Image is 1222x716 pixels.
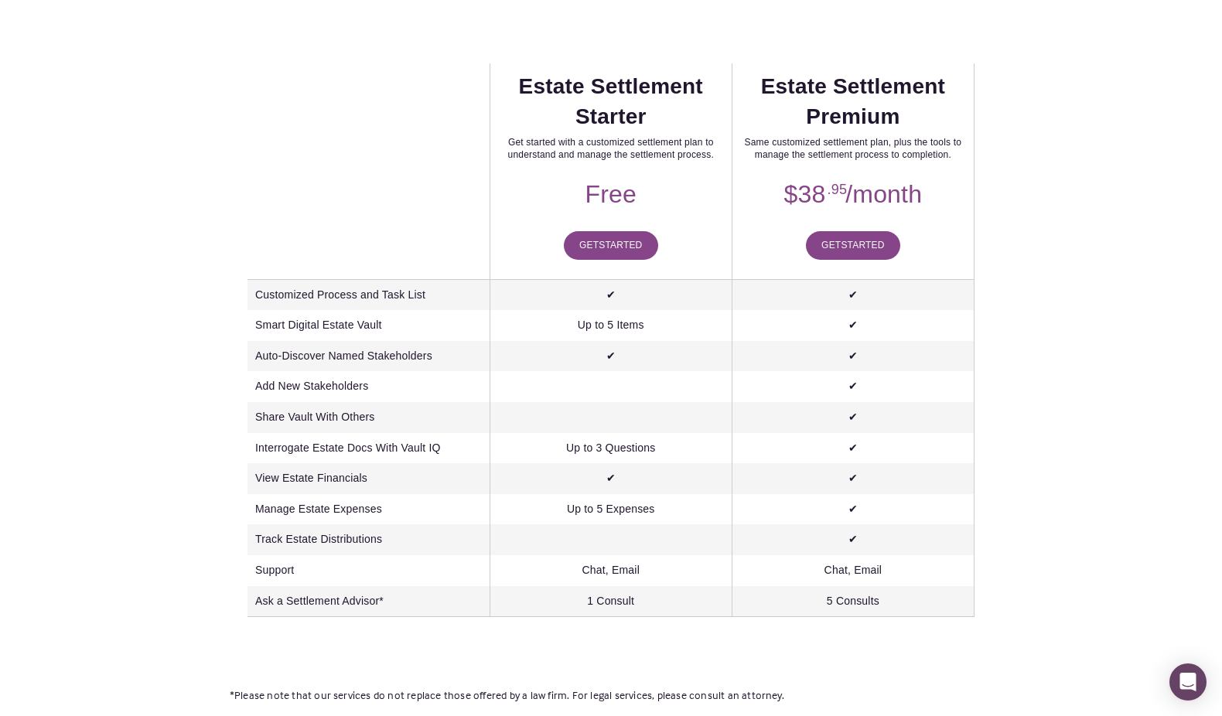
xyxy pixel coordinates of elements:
[490,586,732,617] td: 1 Consult
[848,411,858,423] span: ✔
[247,555,490,586] td: Support
[490,555,732,586] td: Chat, Email
[490,310,732,341] td: Up to 5 Items
[247,524,490,555] td: Track Estate Distributions
[247,371,490,402] td: Add New Stakeholders
[247,433,490,464] td: Interrogate Estate Docs With Vault IQ
[732,555,974,586] td: Chat, Email
[247,586,490,617] td: Ask a Settlement Advisor*
[508,137,714,161] span: Get started with a customized settlement plan to understand and manage the settlement process.
[247,402,490,433] td: Share Vault With Others
[247,310,490,341] td: Smart Digital Estate Vault
[230,687,1089,703] p: *Please note that our services do not replace those offered by a law firm. For legal services, pl...
[841,240,884,251] span: Started
[848,319,858,331] span: ✔
[1169,663,1207,701] div: Open Intercom Messenger
[732,586,974,617] td: 5 Consults
[732,63,974,173] th: Estate Settlement Premium
[606,472,616,484] span: ✔
[848,380,858,392] span: ✔
[848,472,858,484] span: ✔
[564,231,658,260] a: GetStarted
[247,494,490,525] td: Manage Estate Expenses
[848,533,858,545] span: ✔
[848,503,858,515] span: ✔
[599,240,642,251] span: Started
[247,279,490,310] td: Customized Process and Task List
[848,442,858,454] span: ✔
[745,137,962,161] span: Same customized settlement plan, plus the tools to manage the settlement process to completion.
[806,231,900,260] a: GetStarted
[490,433,732,464] td: Up to 3 Questions
[585,180,637,208] span: Free
[247,341,490,372] td: Auto-Discover Named Stakeholders
[784,180,923,208] span: $38 /month
[848,288,858,301] span: ✔
[606,349,616,362] span: ✔
[247,463,490,494] td: View Estate Financials
[848,349,858,362] span: ✔
[606,288,616,301] span: ✔
[828,182,848,197] span: .95
[490,63,732,173] th: Estate Settlement Starter
[490,494,732,525] td: Up to 5 Expenses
